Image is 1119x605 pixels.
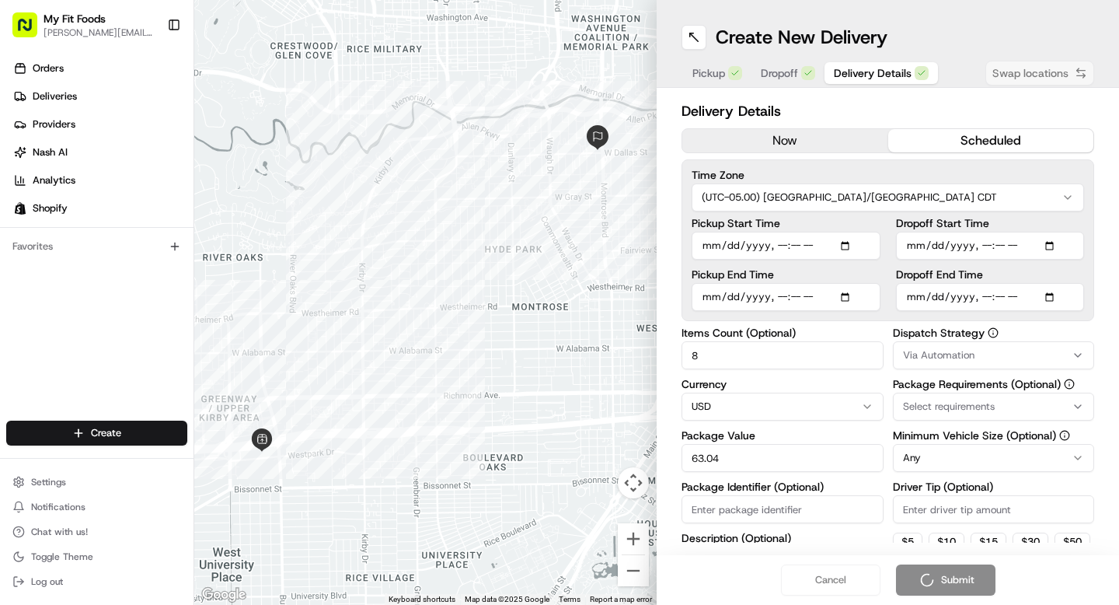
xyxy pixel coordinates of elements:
[6,421,187,446] button: Create
[6,140,193,165] a: Nash AI
[6,112,193,137] a: Providers
[264,153,283,172] button: Start new chat
[131,227,144,240] div: 💻
[9,219,125,247] a: 📗Knowledge Base
[6,571,187,593] button: Log out
[6,546,187,568] button: Toggle Theme
[31,226,119,241] span: Knowledge Base
[6,521,187,543] button: Chat with us!
[31,526,88,538] span: Chat with us!
[6,196,193,221] a: Shopify
[682,444,884,472] input: Enter package value
[33,117,75,131] span: Providers
[16,227,28,240] div: 📗
[33,89,77,103] span: Deliveries
[6,168,193,193] a: Analytics
[682,341,884,369] input: Enter number of items
[44,26,155,39] button: [PERSON_NAME][EMAIL_ADDRESS][DOMAIN_NAME]
[1059,430,1070,441] button: Minimum Vehicle Size (Optional)
[988,327,999,338] button: Dispatch Strategy
[716,25,887,50] h1: Create New Delivery
[692,65,725,81] span: Pickup
[6,496,187,518] button: Notifications
[147,226,249,241] span: API Documentation
[53,149,255,164] div: Start new chat
[6,56,193,81] a: Orders
[16,62,283,87] p: Welcome 👋
[125,219,256,247] a: 💻API Documentation
[33,61,64,75] span: Orders
[33,173,75,187] span: Analytics
[893,481,1095,492] label: Driver Tip (Optional)
[618,467,649,498] button: Map camera controls
[389,594,455,605] button: Keyboard shortcuts
[590,595,652,603] a: Report a map error
[893,379,1095,390] label: Package Requirements (Optional)
[14,202,26,215] img: Shopify logo
[692,170,1084,180] label: Time Zone
[761,65,798,81] span: Dropoff
[834,65,912,81] span: Delivery Details
[31,476,66,488] span: Settings
[893,430,1095,441] label: Minimum Vehicle Size (Optional)
[682,495,884,523] input: Enter package identifier
[198,585,249,605] a: Open this area in Google Maps (opens a new window)
[16,16,47,47] img: Nash
[682,100,1094,122] h2: Delivery Details
[896,218,1085,229] label: Dropoff Start Time
[465,595,549,603] span: Map data ©2025 Google
[6,471,187,493] button: Settings
[53,164,197,177] div: We're available if you need us!
[198,585,249,605] img: Google
[618,523,649,554] button: Zoom in
[33,145,68,159] span: Nash AI
[1064,379,1075,390] button: Package Requirements (Optional)
[682,481,884,492] label: Package Identifier (Optional)
[893,533,922,551] button: $5
[16,149,44,177] img: 1736555255976-a54dd68f-1ca7-489b-9aae-adbdc363a1c4
[888,129,1094,152] button: scheduled
[692,269,880,280] label: Pickup End Time
[31,551,93,563] span: Toggle Theme
[692,218,880,229] label: Pickup Start Time
[31,501,85,513] span: Notifications
[6,234,187,259] div: Favorites
[6,84,193,109] a: Deliveries
[929,533,964,551] button: $10
[682,327,884,338] label: Items Count (Optional)
[893,327,1095,338] label: Dispatch Strategy
[903,400,995,414] span: Select requirements
[903,348,974,362] span: Via Automation
[893,495,1095,523] input: Enter driver tip amount
[31,575,63,588] span: Log out
[91,426,121,440] span: Create
[618,555,649,586] button: Zoom out
[971,533,1006,551] button: $15
[1055,533,1090,551] button: $50
[40,100,256,117] input: Clear
[44,11,106,26] button: My Fit Foods
[893,393,1095,421] button: Select requirements
[33,201,68,215] span: Shopify
[155,264,188,275] span: Pylon
[110,263,188,275] a: Powered byPylon
[682,430,884,441] label: Package Value
[1013,533,1048,551] button: $30
[6,6,161,44] button: My Fit Foods[PERSON_NAME][EMAIL_ADDRESS][DOMAIN_NAME]
[893,341,1095,369] button: Via Automation
[682,379,884,390] label: Currency
[896,269,1085,280] label: Dropoff End Time
[682,129,888,152] button: now
[682,533,884,544] label: Description (Optional)
[559,595,580,603] a: Terms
